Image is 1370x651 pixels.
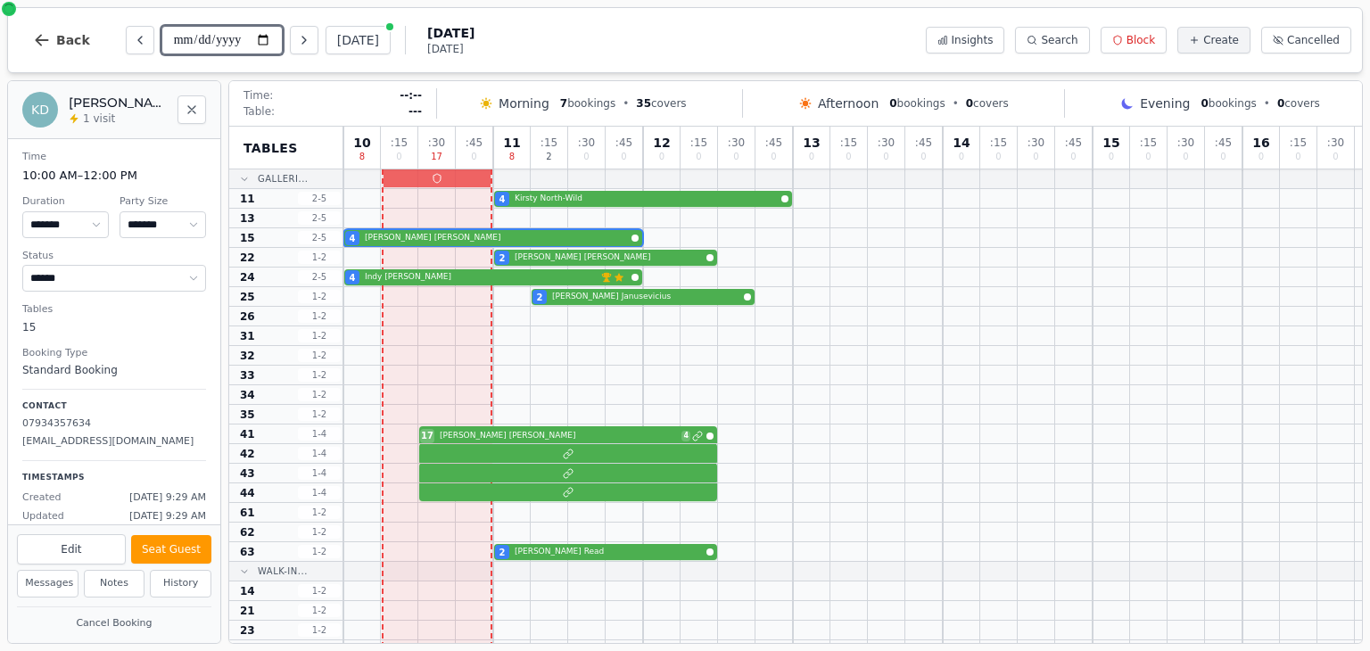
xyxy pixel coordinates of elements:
h2: [PERSON_NAME] [PERSON_NAME] [69,94,167,111]
span: 2 [499,251,506,265]
span: : 45 [615,137,632,148]
dt: Status [22,249,206,264]
span: Morning [499,95,549,112]
span: [PERSON_NAME] Janusevicius [552,291,740,303]
span: 2 [537,291,543,304]
dt: Duration [22,194,109,210]
span: [DATE] [427,24,475,42]
span: 0 [1220,152,1226,161]
span: 0 [1201,97,1208,110]
span: 62 [240,525,255,540]
span: 61 [240,506,255,520]
span: 0 [659,152,664,161]
span: 0 [889,97,896,110]
span: 44 [240,486,255,500]
span: 7 [560,97,567,110]
span: 4 [499,193,506,206]
span: [PERSON_NAME] [PERSON_NAME] [440,430,678,442]
span: 34 [240,388,255,402]
span: Search [1041,33,1077,47]
span: Time: [243,88,273,103]
span: 2 - 5 [298,192,341,205]
dt: Tables [22,302,206,317]
span: 2 - 5 [298,270,341,284]
span: • [953,96,959,111]
span: 11 [240,192,255,206]
button: History [150,570,211,597]
button: [DATE] [326,26,391,54]
span: : 30 [1177,137,1194,148]
span: : 15 [840,137,857,148]
span: 0 [846,152,851,161]
span: : 30 [578,137,595,148]
span: 22 [240,251,255,265]
span: 0 [471,152,476,161]
span: [PERSON_NAME] [PERSON_NAME] [365,232,628,244]
span: 26 [240,309,255,324]
span: 1 - 2 [298,251,341,264]
button: Back [19,19,104,62]
span: 0 [1333,152,1338,161]
span: 43 [240,466,255,481]
p: Contact [22,400,206,413]
span: [PERSON_NAME] [PERSON_NAME] [515,251,703,264]
button: Next day [290,26,318,54]
span: Cancelled [1287,33,1340,47]
span: 8 [509,152,515,161]
button: Previous day [126,26,154,54]
span: Tables [243,139,298,157]
span: Indy [PERSON_NAME] [365,271,598,284]
dd: 10:00 AM – 12:00 PM [22,167,206,185]
span: 0 [1145,152,1151,161]
button: Insights [926,27,1005,54]
span: Back [56,34,90,46]
span: Afternoon [818,95,879,112]
span: Walk-In... [258,564,308,578]
span: 4 [350,232,356,245]
span: 15 [240,231,255,245]
span: • [1264,96,1270,111]
span: 2 - 5 [298,211,341,225]
span: 33 [240,368,255,383]
button: Close [177,95,206,124]
span: 0 [1259,152,1264,161]
span: Evening [1140,95,1190,112]
span: 0 [396,152,401,161]
button: Create [1177,27,1250,54]
span: 0 [959,152,964,161]
span: Updated [22,509,64,524]
span: 31 [240,329,255,343]
span: 15 [1102,136,1119,149]
span: 4 [681,431,690,441]
span: 1 - 2 [298,623,341,637]
span: 0 [1277,97,1284,110]
span: Block [1127,33,1155,47]
span: Insights [952,33,994,47]
span: 17 [431,152,442,161]
span: 63 [240,545,255,559]
span: 1 - 2 [298,525,341,539]
span: 2 [546,152,551,161]
span: 8 [359,152,365,161]
span: : 15 [1290,137,1307,148]
span: 0 [583,152,589,161]
span: 1 - 2 [298,329,341,342]
span: bookings [889,96,945,111]
span: 0 [621,152,626,161]
span: Galleri... [258,172,308,185]
span: 1 - 2 [298,290,341,303]
span: : 15 [690,137,707,148]
span: 0 [966,97,973,110]
span: 35 [240,408,255,422]
span: 10 [353,136,370,149]
dd: 15 [22,319,206,335]
span: : 30 [728,137,745,148]
span: 1 - 4 [298,466,341,480]
span: 1 - 2 [298,545,341,558]
span: 2 [499,546,506,559]
span: 1 - 4 [298,447,341,460]
span: : 15 [541,137,557,148]
span: 14 [953,136,970,149]
span: 42 [240,447,255,461]
span: 12 [653,136,670,149]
